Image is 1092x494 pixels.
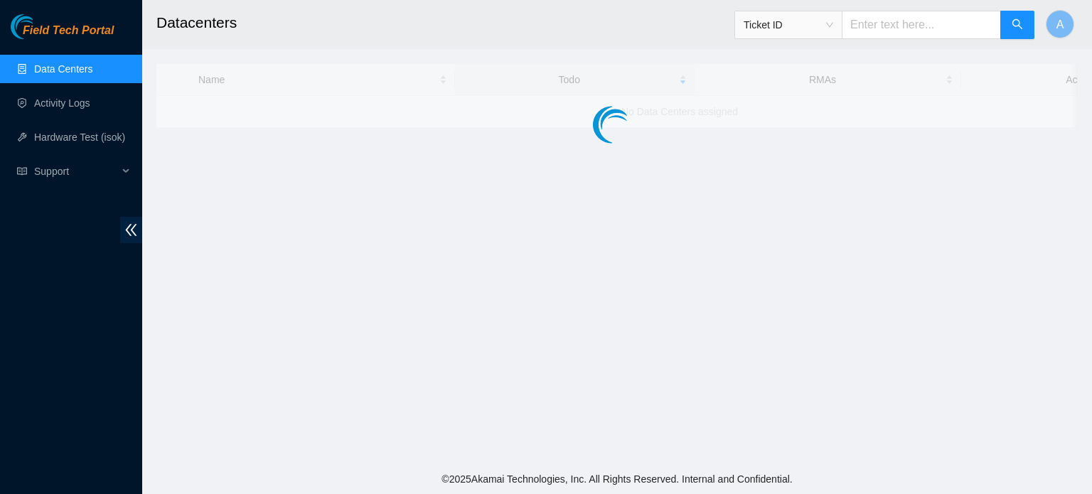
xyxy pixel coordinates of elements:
[1000,11,1034,39] button: search
[120,217,142,243] span: double-left
[842,11,1001,39] input: Enter text here...
[1056,16,1064,33] span: A
[11,26,114,44] a: Akamai TechnologiesField Tech Portal
[17,166,27,176] span: read
[34,63,92,75] a: Data Centers
[11,14,72,39] img: Akamai Technologies
[1046,10,1074,38] button: A
[1012,18,1023,32] span: search
[23,24,114,38] span: Field Tech Portal
[34,157,118,186] span: Support
[142,464,1092,494] footer: © 2025 Akamai Technologies, Inc. All Rights Reserved. Internal and Confidential.
[34,131,125,143] a: Hardware Test (isok)
[34,97,90,109] a: Activity Logs
[744,14,833,36] span: Ticket ID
